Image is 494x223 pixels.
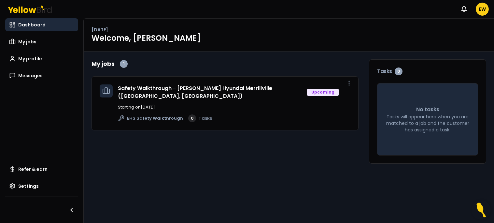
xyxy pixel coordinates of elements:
a: Refer & earn [5,163,78,176]
span: EHS Safety Walkthrough [127,115,183,122]
h1: Welcome, [PERSON_NAME] [92,33,486,43]
span: Settings [18,183,39,189]
span: Dashboard [18,22,46,28]
span: EW [476,3,489,16]
p: No tasks [416,106,439,113]
p: Tasks will appear here when you are matched to a job and the customer has assigned a task. [385,113,470,133]
a: My profile [5,52,78,65]
span: My profile [18,55,42,62]
p: Starting on [DATE] [118,104,350,111]
a: 0Tasks [188,114,212,122]
h2: My jobs [92,59,115,68]
h3: Tasks [377,67,478,75]
p: [DATE] [92,26,108,33]
span: Refer & earn [18,166,48,172]
span: Messages [18,72,43,79]
a: Settings [5,180,78,193]
div: 0 [188,114,196,122]
span: My jobs [18,38,36,45]
button: Open Resource Center [471,200,491,220]
a: My jobs [5,35,78,48]
div: 0 [395,67,402,75]
a: Dashboard [5,18,78,31]
div: Upcoming [307,89,339,96]
div: 1 [120,60,128,68]
a: Messages [5,69,78,82]
a: Safety Walkthrough - [PERSON_NAME] Hyundai Merrillville ([GEOGRAPHIC_DATA], [GEOGRAPHIC_DATA]) [118,84,272,100]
